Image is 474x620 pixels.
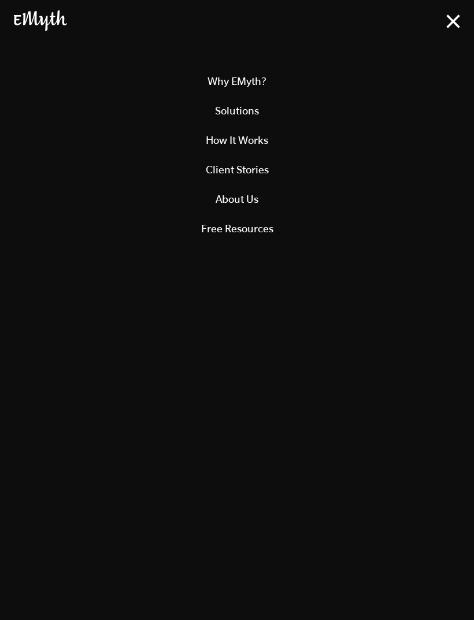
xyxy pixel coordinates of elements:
[446,14,460,28] img: Open Menu
[176,271,298,296] iframe: Embedded CTA
[416,565,474,620] iframe: Chat Widget
[14,10,67,31] img: EMyth
[14,155,460,184] a: Client Stories
[14,184,460,214] a: About Us
[14,125,460,155] a: How It Works
[14,214,460,243] a: Free Resources
[14,96,460,125] a: Solutions
[14,66,460,96] a: Why EMyth?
